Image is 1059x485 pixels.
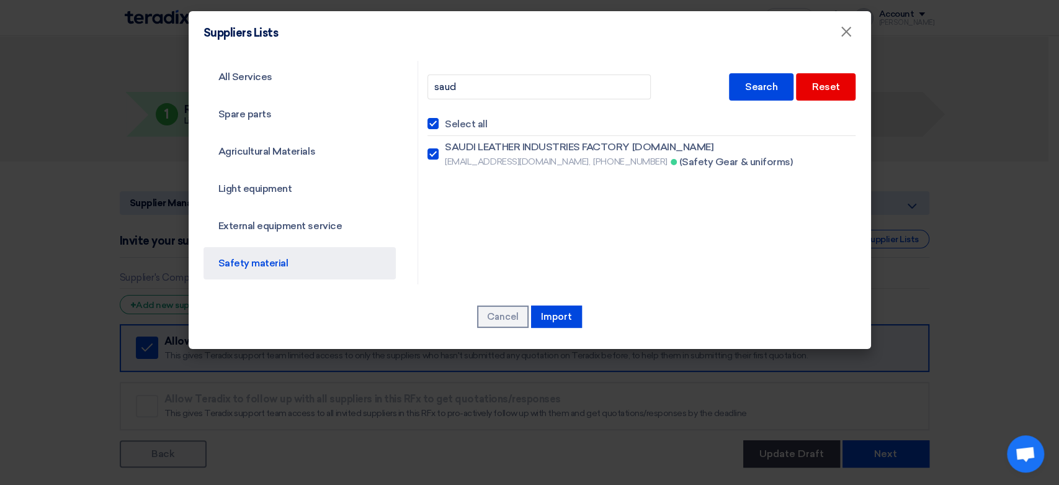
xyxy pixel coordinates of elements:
[531,306,582,328] button: Import
[445,117,487,132] span: Select all
[796,73,856,101] div: Reset
[729,73,793,101] div: Search
[203,26,279,40] h4: Suppliers Lists
[830,20,862,45] button: Close
[203,98,396,130] a: Spare parts
[203,247,396,279] a: Safety material
[203,210,396,242] a: External equipment service
[477,306,529,328] button: Cancel
[203,61,396,93] a: All Services
[445,140,713,155] span: SAUDI LEATHER INDUSTRIES FACTORY [DOMAIN_NAME]
[445,155,590,168] span: [EMAIL_ADDRESS][DOMAIN_NAME],
[1007,435,1044,473] a: Open chat
[427,75,651,99] input: Search in list...
[203,135,396,168] a: Agricultural Materials
[840,22,852,47] span: ×
[679,155,792,170] span: (Safety Gear & uniforms)
[203,173,396,205] a: Light equipment
[593,155,667,168] span: [PHONE_NUMBER]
